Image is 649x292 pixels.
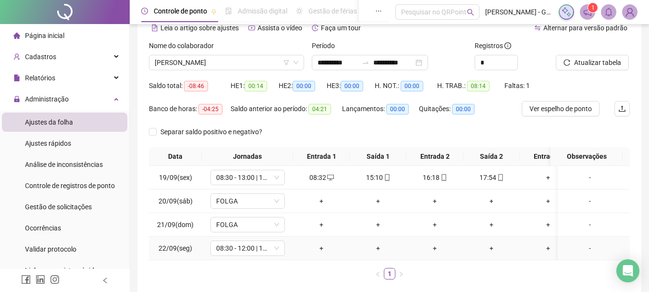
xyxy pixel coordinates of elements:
[520,147,576,166] th: Entrada 3
[321,24,361,32] span: Faça um tour
[326,174,334,181] span: desktop
[529,103,592,114] span: Ver espelho de ponto
[410,243,459,254] div: +
[375,80,437,91] div: H. NOT.:
[341,81,363,91] span: 00:00
[375,8,382,14] span: ellipsis
[274,175,280,180] span: down
[25,53,56,61] span: Cadastros
[149,40,220,51] label: Nome do colaborador
[216,217,279,232] span: FOLGA
[354,172,403,183] div: 15:10
[410,172,459,183] div: 16:18
[312,25,318,31] span: history
[475,40,511,51] span: Registros
[297,219,346,230] div: +
[151,25,158,31] span: file-text
[562,196,618,206] div: -
[616,259,639,282] div: Open Intercom Messenger
[386,104,409,114] span: 00:00
[551,147,623,166] th: Observações
[362,59,369,66] span: to
[155,55,298,70] span: IZABELA LIMA DOS SANTOS
[623,5,637,19] img: 25190
[25,32,64,39] span: Página inicial
[556,55,629,70] button: Atualizar tabela
[410,219,459,230] div: +
[554,151,619,162] span: Observações
[398,271,404,277] span: right
[563,59,570,66] span: reload
[561,7,572,17] img: sparkle-icon.fc2bf0ac1784a2077858766a79e2daf3.svg
[154,7,207,15] span: Controle de ponto
[293,81,315,91] span: 00:00
[13,96,20,102] span: lock
[141,8,148,14] span: clock-circle
[293,147,350,166] th: Entrada 1
[496,174,504,181] span: mobile
[157,221,194,229] span: 21/09(dom)
[25,118,73,126] span: Ajustes da folha
[467,243,516,254] div: +
[308,104,331,114] span: 04:21
[410,196,459,206] div: +
[440,174,447,181] span: mobile
[25,95,69,103] span: Administração
[362,59,369,66] span: swap-right
[211,9,217,14] span: pushpin
[419,103,486,114] div: Quitações:
[437,80,504,91] div: H. TRAB.:
[583,8,592,16] span: notification
[274,245,280,251] span: down
[25,74,55,82] span: Relatórios
[504,82,530,89] span: Faltas: 1
[604,8,613,16] span: bell
[395,268,407,279] li: Próxima página
[184,81,208,91] span: -08:46
[574,57,621,68] span: Atualizar tabela
[257,24,302,32] span: Assista o vídeo
[21,275,31,284] span: facebook
[149,80,231,91] div: Saldo total:
[522,101,600,116] button: Ver espelho de ponto
[401,81,423,91] span: 00:00
[248,25,255,31] span: youtube
[467,172,516,183] div: 17:54
[467,9,474,16] span: search
[274,198,280,204] span: down
[159,197,193,205] span: 20/09(sáb)
[354,243,403,254] div: +
[308,7,357,15] span: Gestão de férias
[25,267,98,274] span: Link para registro rápido
[562,219,618,230] div: -
[327,80,375,91] div: HE 3:
[354,219,403,230] div: +
[283,60,289,65] span: filter
[504,42,511,49] span: info-circle
[395,268,407,279] button: right
[159,174,192,181] span: 19/09(sex)
[485,7,553,17] span: [PERSON_NAME] - GUARUJA SUPLEMENTOS
[562,172,618,183] div: -
[467,81,490,91] span: 08:14
[591,4,595,11] span: 1
[384,268,395,279] a: 1
[354,196,403,206] div: +
[13,53,20,60] span: user-add
[463,147,520,166] th: Saída 2
[216,194,279,208] span: FOLGA
[524,219,573,230] div: +
[375,271,381,277] span: left
[216,170,279,185] span: 08:30 - 13:00 | 14:00 - 17:30
[350,147,406,166] th: Saída 1
[225,8,232,14] span: file-done
[157,127,266,137] span: Separar saldo positivo e negativo?
[342,103,419,114] div: Lançamentos:
[312,40,341,51] label: Período
[245,81,267,91] span: 00:14
[372,268,384,279] li: Página anterior
[297,243,346,254] div: +
[383,174,391,181] span: mobile
[50,275,60,284] span: instagram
